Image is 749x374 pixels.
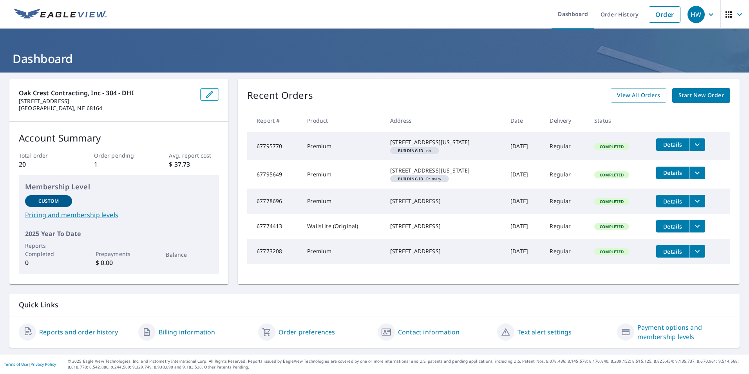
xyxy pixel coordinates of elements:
[301,109,384,132] th: Product
[279,327,335,337] a: Order preferences
[617,91,660,100] span: View All Orders
[31,361,56,367] a: Privacy Policy
[595,249,628,254] span: Completed
[390,167,498,174] div: [STREET_ADDRESS][US_STATE]
[393,177,446,181] span: Primary
[68,358,745,370] p: © 2025 Eagle View Technologies, Inc. and Pictometry International Corp. All Rights Reserved. Repo...
[19,88,194,98] p: Oak Crest Contracting, Inc - 304 - DHI
[504,132,543,160] td: [DATE]
[678,91,724,100] span: Start New Order
[517,327,572,337] a: Text alert settings
[543,109,588,132] th: Delivery
[543,214,588,239] td: Regular
[247,132,301,160] td: 67795770
[543,160,588,189] td: Regular
[19,98,194,105] p: [STREET_ADDRESS]
[301,160,384,189] td: Premium
[169,160,219,169] p: $ 37.73
[247,109,301,132] th: Report #
[656,167,689,179] button: detailsBtn-67795649
[595,224,628,229] span: Completed
[94,151,144,160] p: Order pending
[689,167,705,179] button: filesDropdownBtn-67795649
[390,197,498,205] div: [STREET_ADDRESS]
[656,195,689,207] button: detailsBtn-67778696
[247,214,301,239] td: 67774413
[25,258,72,267] p: 0
[543,189,588,214] td: Regular
[247,239,301,264] td: 67773208
[689,245,705,258] button: filesDropdownBtn-67773208
[96,250,143,258] p: Prepayments
[543,132,588,160] td: Regular
[595,144,628,149] span: Completed
[96,258,143,267] p: $ 0.00
[504,189,543,214] td: [DATE]
[649,6,680,23] a: Order
[661,141,684,148] span: Details
[543,239,588,264] td: Regular
[4,361,28,367] a: Terms of Use
[595,199,628,204] span: Completed
[247,160,301,189] td: 67795649
[159,327,215,337] a: Billing information
[689,195,705,207] button: filesDropdownBtn-67778696
[247,189,301,214] td: 67778696
[390,138,498,146] div: [STREET_ADDRESS][US_STATE]
[398,177,423,181] em: Building ID
[656,245,689,258] button: detailsBtn-67773208
[689,220,705,232] button: filesDropdownBtn-67774413
[390,247,498,255] div: [STREET_ADDRESS]
[9,51,740,67] h1: Dashboard
[301,214,384,239] td: WallsLite (Original)
[672,88,730,103] a: Start New Order
[38,198,59,205] p: Custom
[4,362,56,367] p: |
[504,160,543,189] td: [DATE]
[393,149,436,153] span: ob
[166,251,213,259] p: Balance
[19,131,219,145] p: Account Summary
[661,198,684,205] span: Details
[19,105,194,112] p: [GEOGRAPHIC_DATA], NE 68164
[504,239,543,264] td: [DATE]
[169,151,219,160] p: Avg. report cost
[19,300,730,310] p: Quick Links
[637,323,730,341] a: Payment options and membership levels
[25,210,213,220] a: Pricing and membership levels
[25,182,213,192] p: Membership Level
[588,109,650,132] th: Status
[661,223,684,230] span: Details
[94,160,144,169] p: 1
[25,229,213,238] p: 2025 Year To Date
[504,214,543,239] td: [DATE]
[595,172,628,178] span: Completed
[661,248,684,255] span: Details
[25,241,72,258] p: Reports Completed
[301,132,384,160] td: Premium
[504,109,543,132] th: Date
[14,9,107,20] img: EV Logo
[656,138,689,151] button: detailsBtn-67795770
[301,239,384,264] td: Premium
[656,220,689,232] button: detailsBtn-67774413
[661,169,684,176] span: Details
[611,88,666,103] a: View All Orders
[19,160,69,169] p: 20
[384,109,505,132] th: Address
[689,138,705,151] button: filesDropdownBtn-67795770
[390,222,498,230] div: [STREET_ADDRESS]
[398,327,460,337] a: Contact information
[301,189,384,214] td: Premium
[19,151,69,160] p: Total order
[687,6,705,23] div: HW
[39,327,118,337] a: Reports and order history
[247,88,313,103] p: Recent Orders
[398,149,423,153] em: Building ID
